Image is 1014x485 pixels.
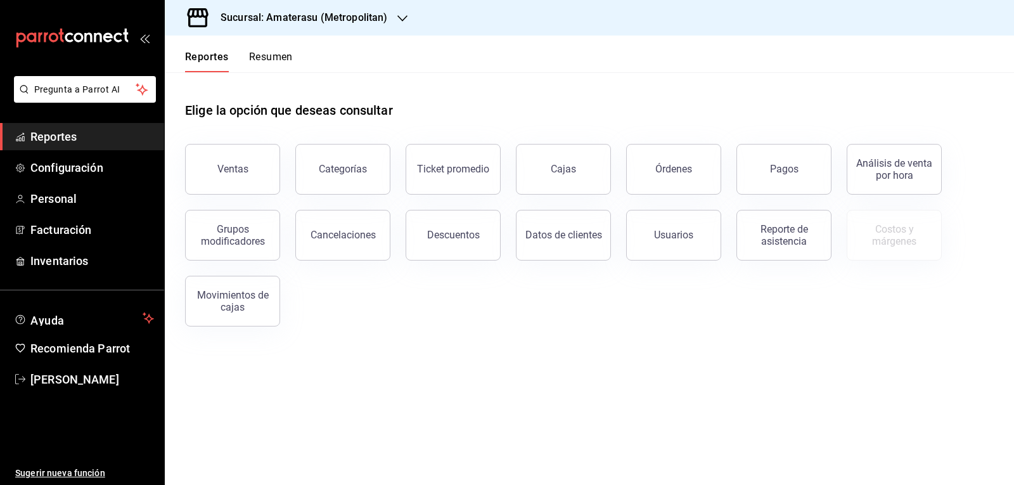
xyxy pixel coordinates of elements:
[30,159,154,176] span: Configuración
[9,92,156,105] a: Pregunta a Parrot AI
[217,163,248,175] div: Ventas
[770,163,799,175] div: Pagos
[745,223,823,247] div: Reporte de asistencia
[736,144,831,195] button: Pagos
[185,51,229,72] button: Reportes
[847,144,942,195] button: Análisis de venta por hora
[525,229,602,241] div: Datos de clientes
[30,221,154,238] span: Facturación
[185,144,280,195] button: Ventas
[210,10,387,25] h3: Sucursal: Amaterasu (Metropolitan)
[185,210,280,261] button: Grupos modificadores
[30,340,154,357] span: Recomienda Parrot
[193,223,272,247] div: Grupos modificadores
[30,311,138,326] span: Ayuda
[736,210,831,261] button: Reporte de asistencia
[30,371,154,388] span: [PERSON_NAME]
[14,76,156,103] button: Pregunta a Parrot AI
[626,144,721,195] button: Órdenes
[855,223,934,247] div: Costos y márgenes
[185,101,393,120] h1: Elige la opción que deseas consultar
[516,210,611,261] button: Datos de clientes
[654,229,693,241] div: Usuarios
[30,252,154,269] span: Inventarios
[406,210,501,261] button: Descuentos
[193,289,272,313] div: Movimientos de cajas
[427,229,480,241] div: Descuentos
[311,229,376,241] div: Cancelaciones
[34,83,136,96] span: Pregunta a Parrot AI
[185,51,293,72] div: navigation tabs
[295,210,390,261] button: Cancelaciones
[516,144,611,195] a: Cajas
[406,144,501,195] button: Ticket promedio
[551,162,577,177] div: Cajas
[626,210,721,261] button: Usuarios
[30,128,154,145] span: Reportes
[30,190,154,207] span: Personal
[185,276,280,327] button: Movimientos de cajas
[319,163,367,175] div: Categorías
[847,210,942,261] button: Contrata inventarios para ver este reporte
[295,144,390,195] button: Categorías
[15,467,154,480] span: Sugerir nueva función
[249,51,293,72] button: Resumen
[855,157,934,181] div: Análisis de venta por hora
[417,163,489,175] div: Ticket promedio
[655,163,692,175] div: Órdenes
[139,33,150,43] button: open_drawer_menu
